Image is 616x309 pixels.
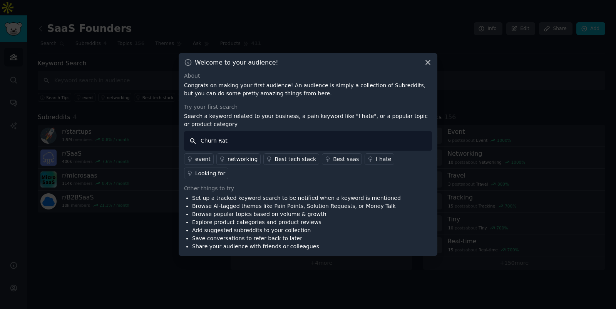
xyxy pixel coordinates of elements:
[192,234,401,243] li: Save conversations to refer back to later
[184,168,228,179] a: Looking for
[195,169,225,178] div: Looking for
[184,72,432,80] div: About
[192,210,401,218] li: Browse popular topics based on volume & growth
[184,81,432,98] p: Congrats on making your first audience! An audience is simply a collection of Subreddits, but you...
[365,153,394,165] a: I hate
[216,153,261,165] a: networking
[192,194,401,202] li: Set up a tracked keyword search to be notified when a keyword is mentioned
[322,153,362,165] a: Best saas
[192,218,401,226] li: Explore product categories and product reviews
[228,155,258,163] div: networking
[376,155,391,163] div: I hate
[195,58,278,66] h3: Welcome to your audience!
[192,226,401,234] li: Add suggested subreddits to your collection
[184,103,432,111] div: Try your first search
[195,155,211,163] div: event
[192,202,401,210] li: Browse AI-tagged themes like Pain Points, Solution Requests, or Money Talk
[333,155,359,163] div: Best saas
[192,243,401,251] li: Share your audience with friends or colleagues
[184,184,432,193] div: Other things to try
[184,153,214,165] a: event
[184,131,432,151] input: Keyword search in audience
[263,153,319,165] a: Best tech stack
[184,112,432,128] p: Search a keyword related to your business, a pain keyword like "I hate", or a popular topic or pr...
[275,155,316,163] div: Best tech stack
